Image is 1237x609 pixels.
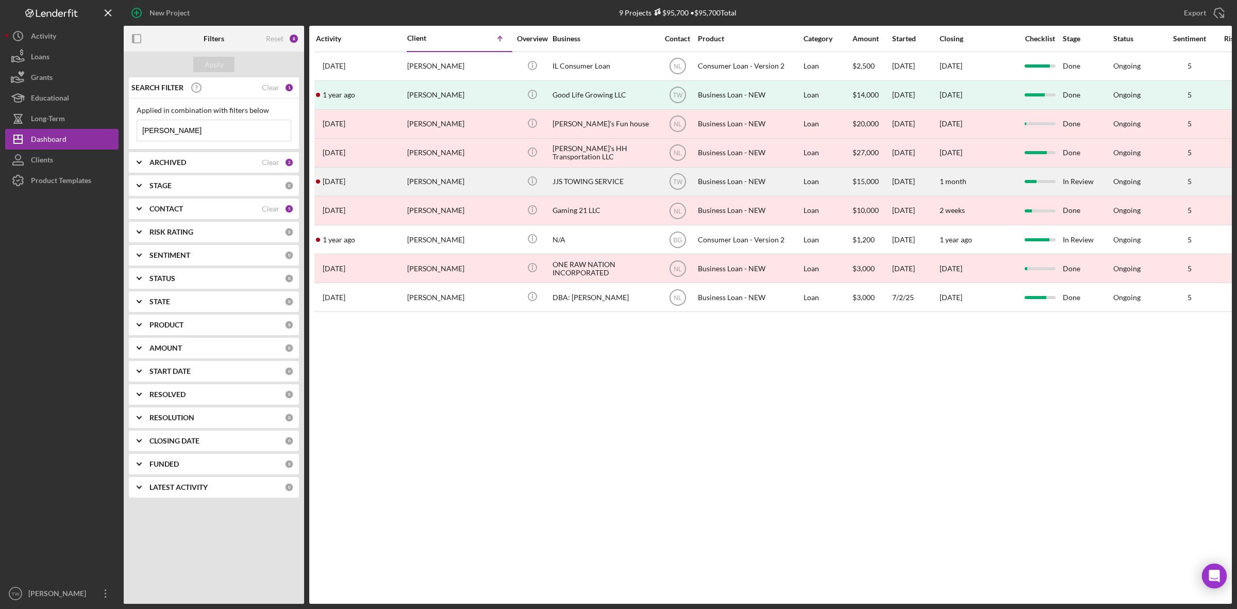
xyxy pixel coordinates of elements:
div: Business Loan - NEW [698,110,801,138]
text: NL [674,265,682,272]
div: Closing [940,35,1017,43]
div: 0 [285,413,294,422]
button: Dashboard [5,129,119,150]
time: 2024-04-29 18:37 [323,91,355,99]
div: Loan [804,226,851,253]
div: 5 [285,204,294,213]
b: PRODUCT [149,321,183,329]
div: ONE RAW NATION INCORPORATED [553,255,656,282]
div: 5 [1164,62,1215,70]
div: Ongoing [1113,177,1141,186]
div: Business Loan - NEW [698,255,801,282]
div: Consumer Loan - Version 2 [698,226,801,253]
div: Category [804,35,851,43]
div: Applied in combination with filters below [137,106,291,114]
div: Done [1063,53,1112,80]
div: 0 [285,297,294,306]
div: [DATE] [892,53,939,80]
div: 5 [1164,177,1215,186]
div: [PERSON_NAME]'s Fun house [553,110,656,138]
b: STATUS [149,274,175,283]
text: BG [673,236,682,243]
text: NL [674,294,682,301]
div: Done [1063,81,1112,109]
div: Business Loan - NEW [698,284,801,311]
text: NL [674,63,682,70]
div: [DATE] [892,110,939,138]
div: 0 [285,483,294,492]
time: 2024-10-22 19:57 [323,265,345,273]
div: Loan [804,168,851,195]
b: ARCHIVED [149,158,186,167]
div: Clear [262,205,279,213]
div: Reset [266,35,283,43]
div: 1 [285,83,294,92]
b: SENTIMENT [149,251,190,259]
div: 8 [289,34,299,44]
div: Apply [205,57,224,72]
div: $20,000 [852,110,891,138]
div: 0 [285,227,294,237]
button: Activity [5,26,119,46]
div: 0 [285,320,294,330]
div: Dashboard [31,129,66,152]
div: [PERSON_NAME] [407,110,510,138]
div: Ongoing [1113,62,1141,70]
div: [DATE] [940,91,962,99]
div: Sentiment [1164,35,1215,43]
div: 0 [285,181,294,190]
div: Ongoing [1113,91,1141,99]
a: Grants [5,67,119,88]
div: Contact [658,35,697,43]
div: [DATE] [892,168,939,195]
div: Done [1063,110,1112,138]
div: 0 [285,251,294,260]
button: Loans [5,46,119,67]
b: STATE [149,298,170,306]
button: Apply [193,57,235,72]
div: 5 [1164,265,1215,273]
div: $10,000 [852,197,891,224]
div: 0 [285,436,294,446]
time: 1 year ago [940,235,972,244]
div: [DATE] [892,255,939,282]
div: Stage [1063,35,1112,43]
div: 0 [285,459,294,469]
time: [DATE] [940,264,962,273]
div: Done [1063,255,1112,282]
time: 1 month [940,177,966,186]
div: [DATE] [892,139,939,167]
time: [DATE] [940,293,962,302]
div: Done [1063,284,1112,311]
b: Filters [204,35,224,43]
div: Clear [262,158,279,167]
div: Loans [31,46,49,70]
div: [PERSON_NAME] [407,139,510,167]
div: Loan [804,255,851,282]
b: FUNDED [149,460,179,468]
div: 5 [1164,236,1215,244]
button: TW[PERSON_NAME] [5,583,119,604]
div: 7/2/25 [892,284,939,311]
div: 0 [285,274,294,283]
div: [PERSON_NAME] [407,255,510,282]
div: 5 [1164,293,1215,302]
text: NL [674,121,682,128]
div: Activity [31,26,56,49]
time: [DATE] [940,148,962,157]
a: Educational [5,88,119,108]
div: Activity [316,35,406,43]
div: Business Loan - NEW [698,139,801,167]
div: 0 [285,343,294,353]
button: Export [1174,3,1232,23]
div: Clients [31,150,53,173]
div: 9 Projects • $95,700 Total [619,8,737,17]
div: 5 [1164,149,1215,157]
div: IL Consumer Loan [553,53,656,80]
div: Loan [804,81,851,109]
div: Open Intercom Messenger [1202,564,1227,588]
div: Loan [804,197,851,224]
div: Long-Term [31,108,65,131]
